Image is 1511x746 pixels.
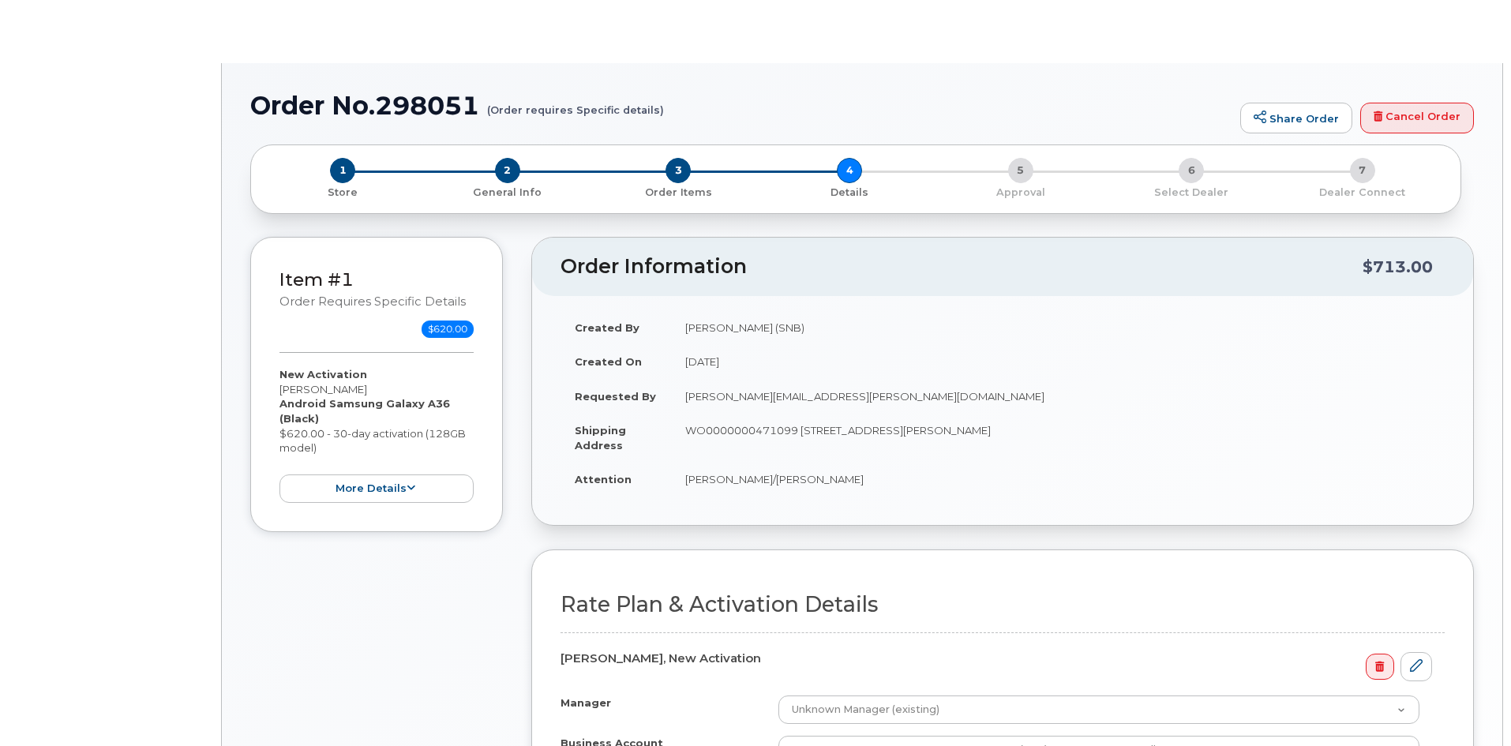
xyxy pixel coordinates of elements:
[593,183,764,200] a: 3 Order Items
[495,158,520,183] span: 2
[429,186,587,200] p: General Info
[279,474,474,504] button: more details
[279,294,466,309] small: Order requires Specific details
[561,695,611,710] label: Manager
[561,593,1445,617] h2: Rate Plan & Activation Details
[1240,103,1352,134] a: Share Order
[671,379,1445,414] td: [PERSON_NAME][EMAIL_ADDRESS][PERSON_NAME][DOMAIN_NAME]
[422,321,474,338] span: $620.00
[250,92,1232,119] h1: Order No.298051
[575,321,639,334] strong: Created By
[1363,252,1433,282] div: $713.00
[1360,103,1474,134] a: Cancel Order
[575,390,656,403] strong: Requested By
[671,310,1445,345] td: [PERSON_NAME] (SNB)
[270,186,416,200] p: Store
[671,413,1445,462] td: WO0000000471099 [STREET_ADDRESS][PERSON_NAME]
[279,368,367,380] strong: New Activation
[575,424,626,452] strong: Shipping Address
[671,344,1445,379] td: [DATE]
[666,158,691,183] span: 3
[279,268,354,291] a: Item #1
[422,183,594,200] a: 2 General Info
[561,256,1363,278] h2: Order Information
[599,186,758,200] p: Order Items
[264,183,422,200] a: 1 Store
[561,652,1432,665] h4: [PERSON_NAME], New Activation
[575,355,642,368] strong: Created On
[279,367,474,503] div: [PERSON_NAME] $620.00 - 30-day activation (128GB model)
[279,397,450,425] strong: Android Samsung Galaxy A36 (Black)
[671,462,1445,497] td: [PERSON_NAME]/[PERSON_NAME]
[575,473,632,485] strong: Attention
[487,92,664,116] small: (Order requires Specific details)
[330,158,355,183] span: 1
